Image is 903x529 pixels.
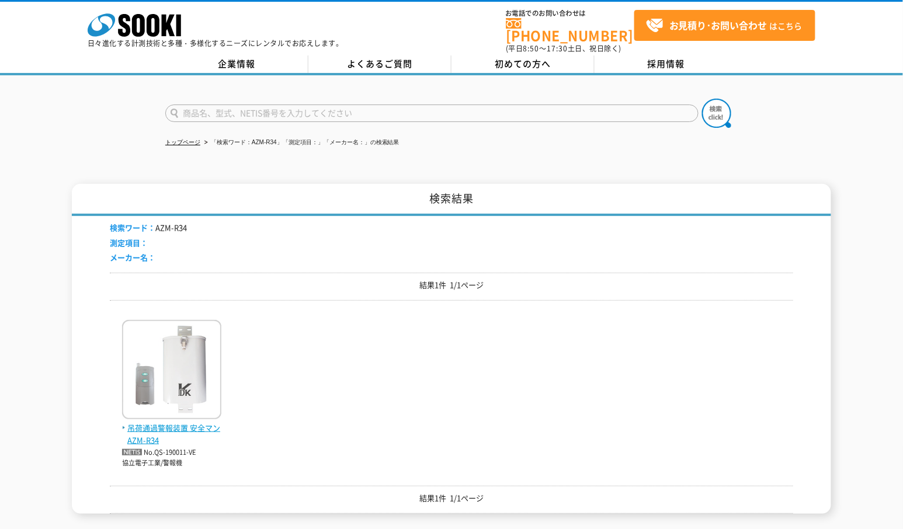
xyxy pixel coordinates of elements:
[646,17,803,34] span: はこちら
[495,57,551,70] span: 初めての方へ
[122,320,221,422] img: AZM-R34
[88,40,343,47] p: 日々進化する計測技術と多種・多様化するニーズにレンタルでお応えします。
[122,410,221,446] a: 吊荷通過警報装置 安全マン AZM-R34
[122,422,221,447] span: 吊荷通過警報装置 安全マン AZM-R34
[202,137,400,149] li: 「検索ワード：AZM-R34」「測定項目：」「メーカー名：」の検索結果
[165,55,308,73] a: 企業情報
[110,222,155,233] span: 検索ワード：
[308,55,451,73] a: よくあるご質問
[451,55,595,73] a: 初めての方へ
[165,105,699,122] input: 商品名、型式、NETIS番号を入力してください
[110,222,187,234] li: AZM-R34
[634,10,815,41] a: お見積り･お問い合わせはこちら
[72,184,831,216] h1: 検索結果
[110,279,793,291] p: 結果1件 1/1ページ
[506,43,621,54] span: (平日 ～ 土日、祝日除く)
[595,55,738,73] a: 採用情報
[523,43,540,54] span: 8:50
[669,18,767,32] strong: お見積り･お問い合わせ
[122,458,221,468] p: 協立電子工業/警報機
[506,18,634,42] a: [PHONE_NUMBER]
[165,139,200,145] a: トップページ
[506,10,634,17] span: お電話でのお問い合わせは
[110,237,148,248] span: 測定項目：
[110,492,793,504] p: 結果1件 1/1ページ
[122,447,221,459] p: No.QS-190011-VE
[547,43,568,54] span: 17:30
[110,252,155,263] span: メーカー名：
[702,99,731,128] img: btn_search.png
